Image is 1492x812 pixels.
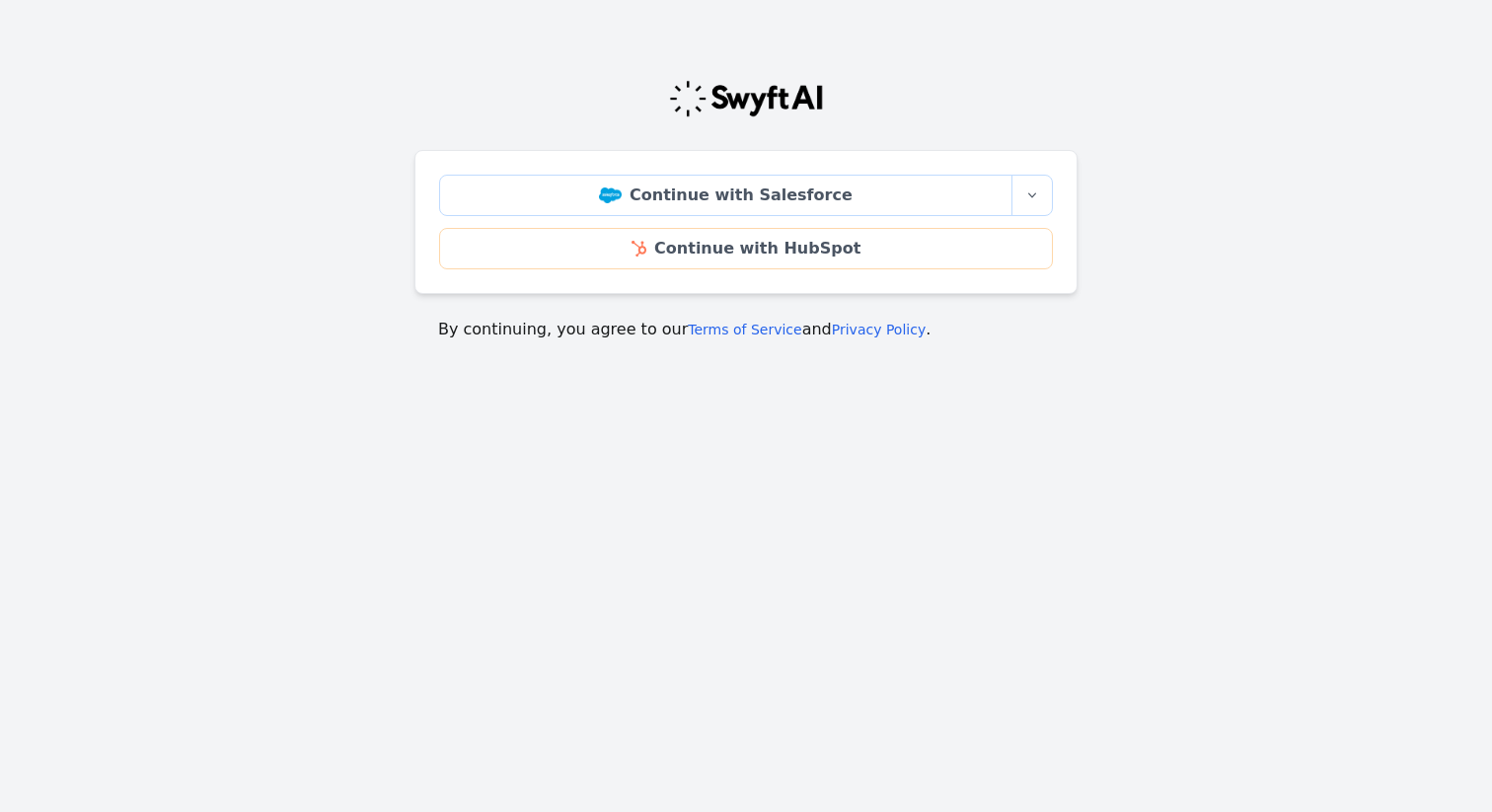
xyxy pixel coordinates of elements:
[438,318,1054,341] p: By continuing, you agree to our and .
[688,322,801,337] a: Terms of Service
[599,187,622,203] img: Salesforce
[668,79,824,118] img: Swyft Logo
[439,175,1012,216] a: Continue with Salesforce
[439,228,1053,269] a: Continue with HubSpot
[632,241,646,257] img: HubSpot
[832,322,926,337] a: Privacy Policy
